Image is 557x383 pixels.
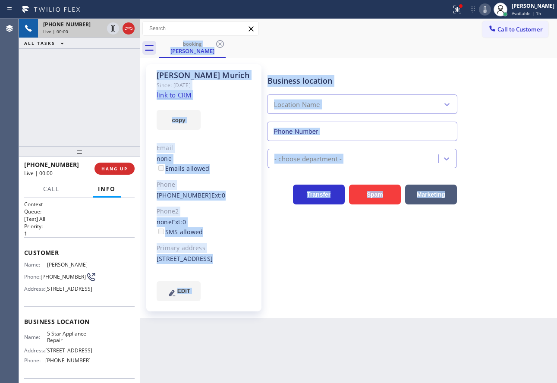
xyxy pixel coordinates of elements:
[157,91,192,99] a: link to CRM
[45,357,91,364] span: [PHONE_NUMBER]
[143,22,258,35] input: Search
[43,28,68,35] span: Live | 00:00
[24,357,45,364] span: Phone:
[512,2,554,9] div: [PERSON_NAME]
[160,47,225,55] div: [PERSON_NAME]
[482,21,548,38] button: Call to Customer
[157,243,252,253] div: Primary address
[24,40,55,46] span: ALL TASKS
[47,261,90,268] span: [PERSON_NAME]
[157,110,201,130] button: copy
[38,181,65,198] button: Call
[349,185,401,204] button: Spam
[158,229,164,234] input: SMS allowed
[172,218,186,226] span: Ext: 0
[24,347,45,354] span: Address:
[157,80,252,90] div: Since: [DATE]
[211,191,226,199] span: Ext: 0
[123,22,135,35] button: Hang up
[177,288,190,294] span: EDIT
[41,273,86,280] span: [PHONE_NUMBER]
[93,181,121,198] button: Info
[101,166,128,172] span: HANG UP
[405,185,457,204] button: Marketing
[24,261,47,268] span: Name:
[497,25,543,33] span: Call to Customer
[274,154,342,163] div: - choose department -
[158,165,164,171] input: Emails allowed
[19,38,72,48] button: ALL TASKS
[24,208,135,215] h2: Queue:
[24,170,53,177] span: Live | 00:00
[24,230,135,237] p: 1
[267,75,457,87] div: Business location
[157,207,252,217] div: Phone2
[47,330,90,344] span: 5 Star Appliance Repair
[24,248,135,257] span: Customer
[24,160,79,169] span: [PHONE_NUMBER]
[160,38,225,57] div: Jerra Murich
[94,163,135,175] button: HANG UP
[45,286,92,292] span: [STREET_ADDRESS]
[157,217,252,237] div: none
[157,228,203,236] label: SMS allowed
[24,334,47,340] span: Name:
[24,286,45,292] span: Address:
[293,185,345,204] button: Transfer
[160,41,225,47] div: booking
[157,70,252,80] div: [PERSON_NAME] Murich
[157,154,252,174] div: none
[157,281,201,301] button: EDIT
[43,21,91,28] span: [PHONE_NUMBER]
[274,100,320,110] div: Location Name
[157,191,211,199] a: [PHONE_NUMBER]
[45,347,92,354] span: [STREET_ADDRESS]
[24,223,135,230] h2: Priority:
[157,254,252,264] div: [STREET_ADDRESS]
[24,215,135,223] p: [Test] All
[43,185,60,193] span: Call
[267,122,457,141] input: Phone Number
[512,10,541,16] span: Available | 1h
[24,317,135,326] span: Business location
[24,201,135,208] h1: Context
[479,3,491,16] button: Mute
[157,164,210,173] label: Emails allowed
[157,143,252,153] div: Email
[98,185,116,193] span: Info
[24,273,41,280] span: Phone:
[107,22,119,35] button: Hold Customer
[157,180,252,190] div: Phone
